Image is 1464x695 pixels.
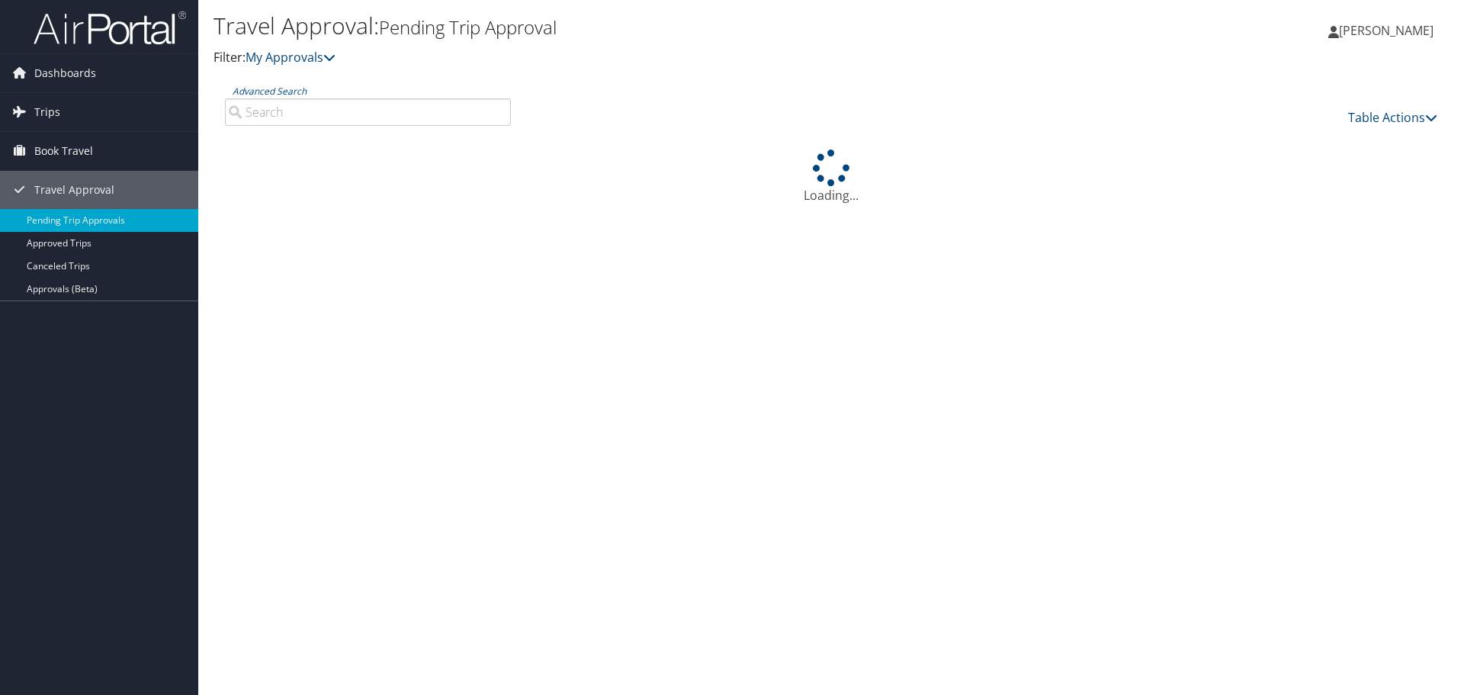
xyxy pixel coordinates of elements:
[1348,109,1437,126] a: Table Actions
[225,98,511,126] input: Advanced Search
[213,10,1037,42] h1: Travel Approval:
[233,85,307,98] a: Advanced Search
[34,54,96,92] span: Dashboards
[34,132,93,170] span: Book Travel
[34,171,114,209] span: Travel Approval
[34,93,60,131] span: Trips
[1328,8,1449,53] a: [PERSON_NAME]
[213,48,1037,68] p: Filter:
[246,49,335,66] a: My Approvals
[1339,22,1433,39] span: [PERSON_NAME]
[213,150,1449,204] div: Loading...
[34,10,186,46] img: airportal-logo.png
[379,14,557,40] small: Pending Trip Approval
